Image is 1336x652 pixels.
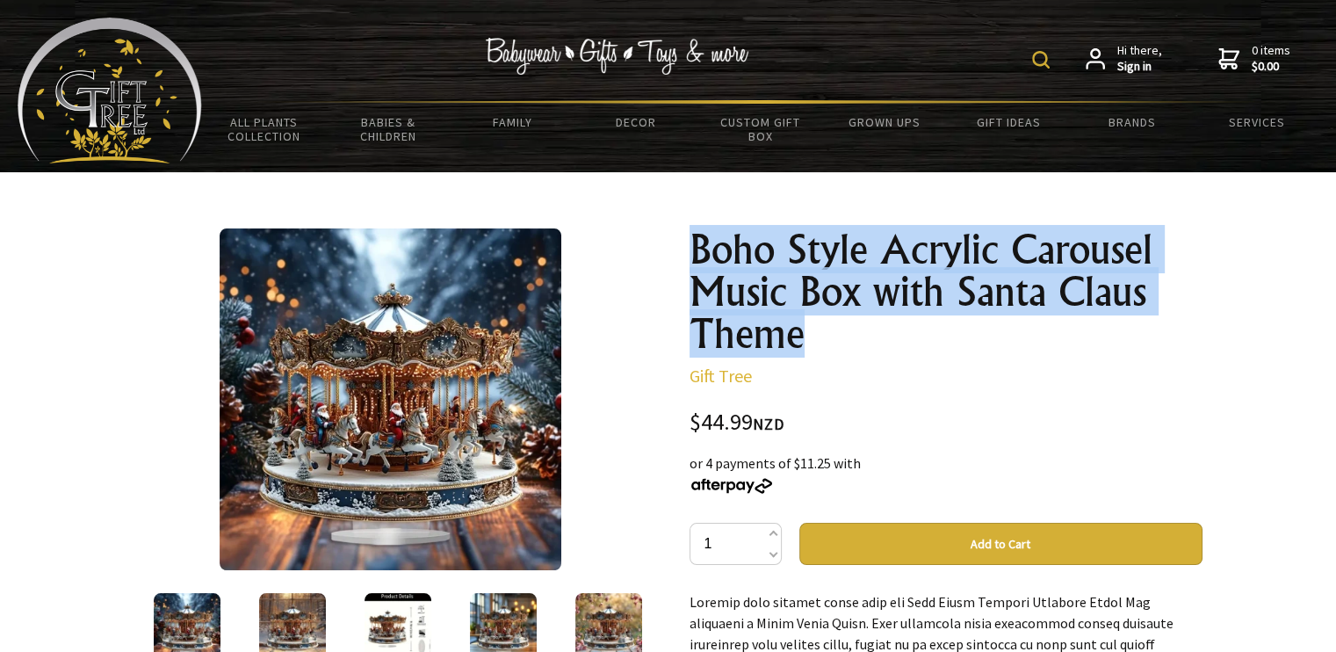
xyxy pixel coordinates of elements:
img: Boho Style Acrylic Carousel Music Box with Santa Claus Theme [220,228,561,570]
div: $44.99 [690,411,1202,435]
span: 0 items [1252,42,1290,74]
a: Gift Ideas [946,104,1070,141]
img: Afterpay [690,478,774,494]
img: Babywear - Gifts - Toys & more [486,38,749,75]
a: All Plants Collection [202,104,326,155]
a: Grown Ups [822,104,946,141]
a: Custom Gift Box [698,104,822,155]
span: NZD [753,414,784,434]
button: Add to Cart [799,523,1202,565]
span: Hi there, [1117,43,1162,74]
a: Services [1195,104,1318,141]
a: Decor [574,104,698,141]
div: or 4 payments of $11.25 with [690,453,1202,495]
a: Gift Tree [690,365,752,387]
img: product search [1032,51,1050,69]
h1: Boho Style Acrylic Carousel Music Box with Santa Claus Theme [690,228,1202,355]
strong: $0.00 [1252,59,1290,75]
a: Family [450,104,574,141]
a: Brands [1071,104,1195,141]
a: 0 items$0.00 [1218,43,1290,74]
img: Babyware - Gifts - Toys and more... [18,18,202,163]
strong: Sign in [1117,59,1162,75]
a: Babies & Children [326,104,450,155]
a: Hi there,Sign in [1086,43,1162,74]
